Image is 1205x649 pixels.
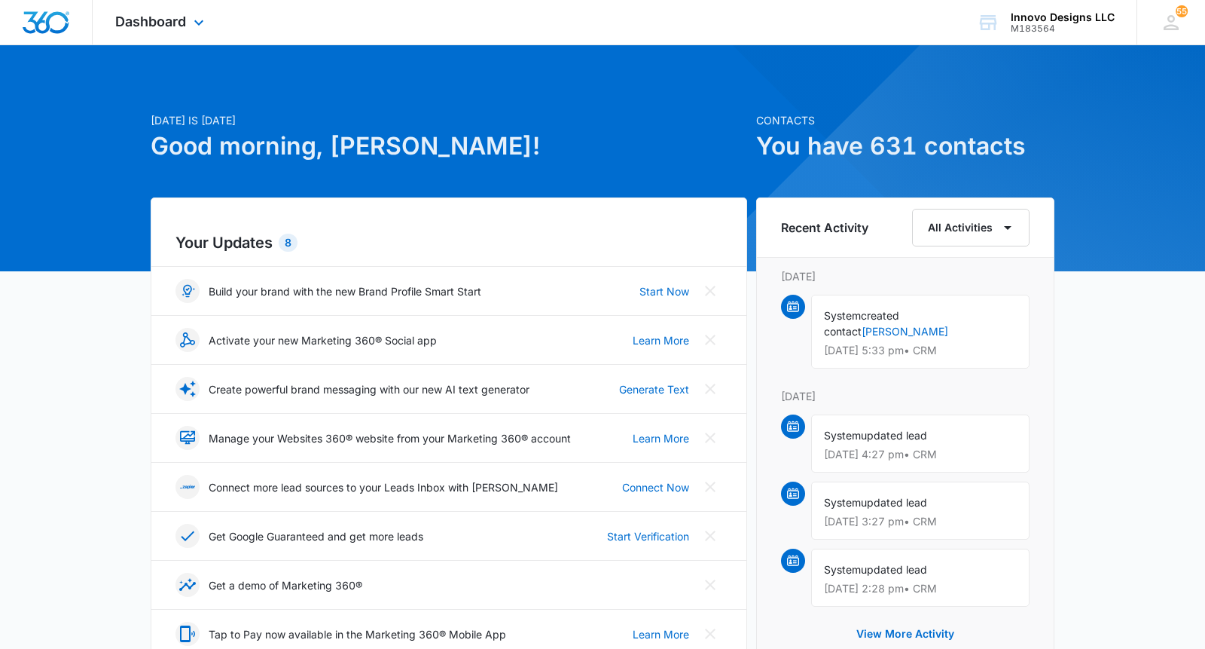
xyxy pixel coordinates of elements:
[861,429,927,442] span: updated lead
[639,283,689,299] a: Start Now
[912,209,1030,246] button: All Activities
[824,449,1017,460] p: [DATE] 4:27 pm • CRM
[1011,11,1115,23] div: account name
[279,234,297,252] div: 8
[209,528,423,544] p: Get Google Guaranteed and get more leads
[209,626,506,642] p: Tap to Pay now available in the Marketing 360® Mobile App
[1011,23,1115,34] div: account id
[824,309,861,322] span: System
[698,328,722,352] button: Close
[781,268,1030,284] p: [DATE]
[175,231,722,254] h2: Your Updates
[1176,5,1188,17] div: notifications count
[824,583,1017,594] p: [DATE] 2:28 pm • CRM
[824,345,1017,356] p: [DATE] 5:33 pm • CRM
[861,563,927,576] span: updated lead
[633,626,689,642] a: Learn More
[698,377,722,401] button: Close
[824,309,899,338] span: created contact
[115,14,186,29] span: Dashboard
[861,496,927,509] span: updated lead
[209,430,571,446] p: Manage your Websites 360® website from your Marketing 360® account
[151,112,747,128] p: [DATE] is [DATE]
[209,332,437,348] p: Activate your new Marketing 360® Social app
[209,283,481,299] p: Build your brand with the new Brand Profile Smart Start
[209,577,362,593] p: Get a demo of Marketing 360®
[698,524,722,548] button: Close
[209,479,558,495] p: Connect more lead sources to your Leads Inbox with [PERSON_NAME]
[209,381,529,397] p: Create powerful brand messaging with our new AI text generator
[781,219,868,237] h6: Recent Activity
[633,430,689,446] a: Learn More
[824,496,861,509] span: System
[622,479,689,495] a: Connect Now
[698,475,722,499] button: Close
[781,388,1030,404] p: [DATE]
[698,573,722,597] button: Close
[698,279,722,303] button: Close
[607,528,689,544] a: Start Verification
[1176,5,1188,17] span: 55
[619,381,689,397] a: Generate Text
[698,622,722,646] button: Close
[756,128,1054,164] h1: You have 631 contacts
[862,325,948,338] a: [PERSON_NAME]
[824,563,861,576] span: System
[698,426,722,450] button: Close
[756,112,1054,128] p: Contacts
[633,332,689,348] a: Learn More
[824,516,1017,527] p: [DATE] 3:27 pm • CRM
[824,429,861,442] span: System
[151,128,747,164] h1: Good morning, [PERSON_NAME]!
